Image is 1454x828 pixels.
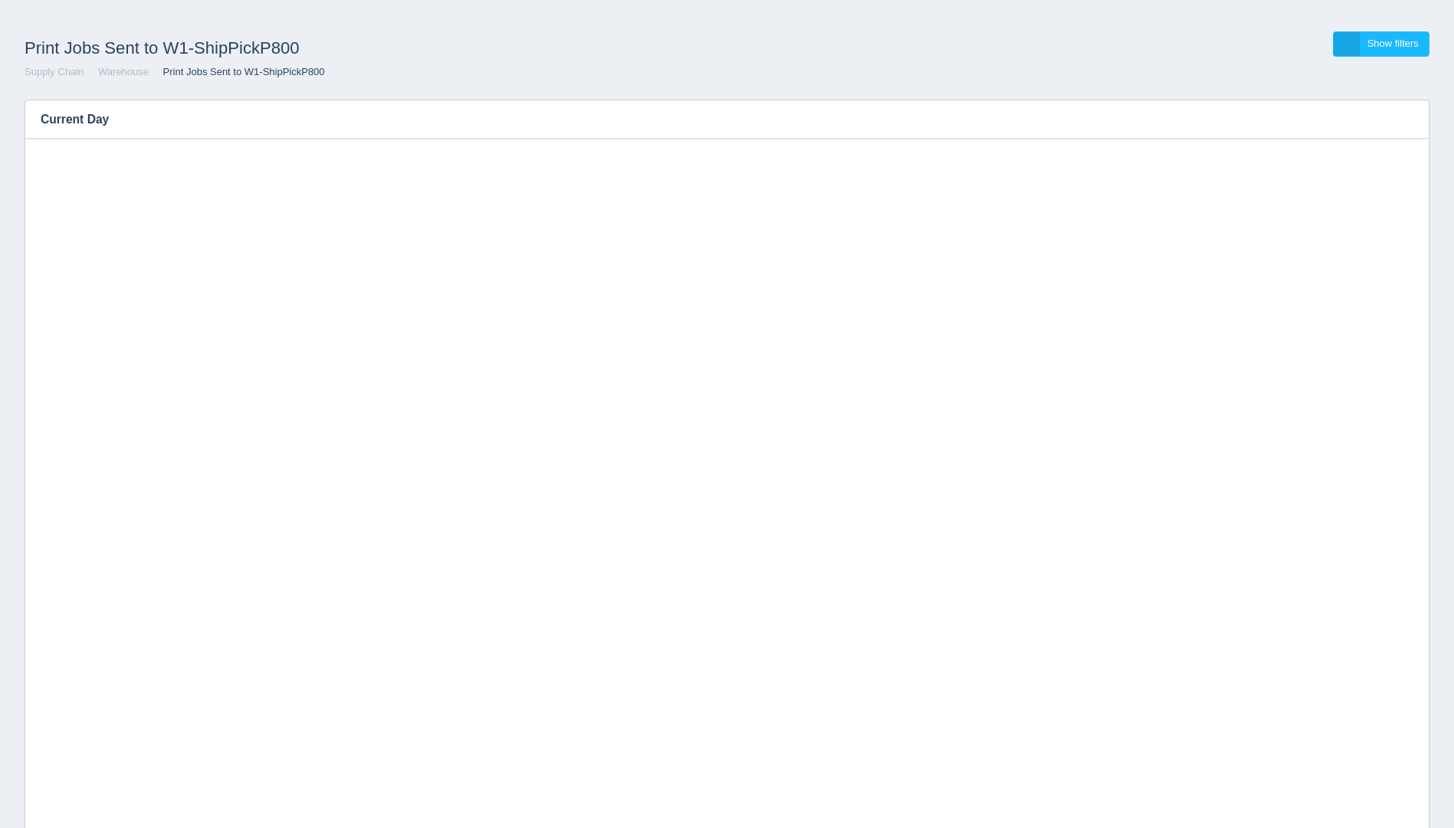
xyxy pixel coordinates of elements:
h1: Print Jobs Sent to W1-ShipPickP800 [25,31,727,65]
li: Print Jobs Sent to W1-ShipPickP800 [152,65,325,80]
a: Show filters [1333,31,1429,57]
a: Warehouse [98,66,149,77]
a: Supply Chain [25,66,84,77]
h3: Current Day [25,100,1382,139]
span: Show filters [1367,38,1419,49]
